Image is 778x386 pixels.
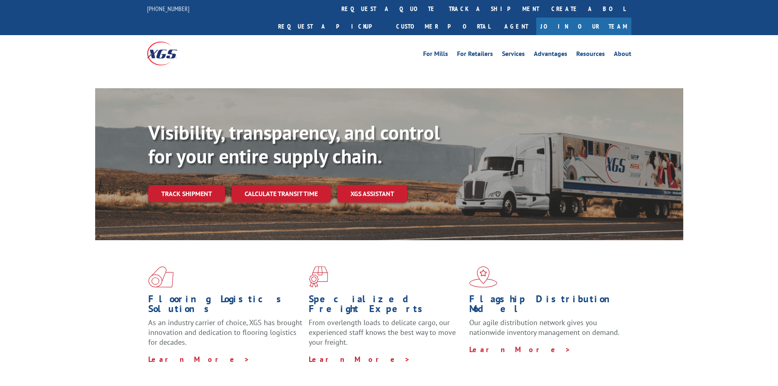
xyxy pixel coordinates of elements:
b: Visibility, transparency, and control for your entire supply chain. [148,120,440,169]
img: xgs-icon-total-supply-chain-intelligence-red [148,266,174,288]
a: Services [502,51,525,60]
a: Learn More > [469,345,571,354]
span: Our agile distribution network gives you nationwide inventory management on demand. [469,318,620,337]
a: Agent [496,18,536,35]
a: Customer Portal [390,18,496,35]
a: XGS ASSISTANT [337,185,407,203]
a: For Mills [423,51,448,60]
a: About [614,51,631,60]
a: Track shipment [148,185,225,202]
span: As an industry carrier of choice, XGS has brought innovation and dedication to flooring logistics... [148,318,302,347]
h1: Flooring Logistics Solutions [148,294,303,318]
a: [PHONE_NUMBER] [147,4,189,13]
a: Learn More > [309,355,410,364]
a: Advantages [534,51,567,60]
a: Learn More > [148,355,250,364]
h1: Specialized Freight Experts [309,294,463,318]
img: xgs-icon-flagship-distribution-model-red [469,266,497,288]
h1: Flagship Distribution Model [469,294,624,318]
img: xgs-icon-focused-on-flooring-red [309,266,328,288]
a: Calculate transit time [232,185,331,203]
a: Join Our Team [536,18,631,35]
p: From overlength loads to delicate cargo, our experienced staff knows the best way to move your fr... [309,318,463,354]
a: Resources [576,51,605,60]
a: For Retailers [457,51,493,60]
a: Request a pickup [272,18,390,35]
